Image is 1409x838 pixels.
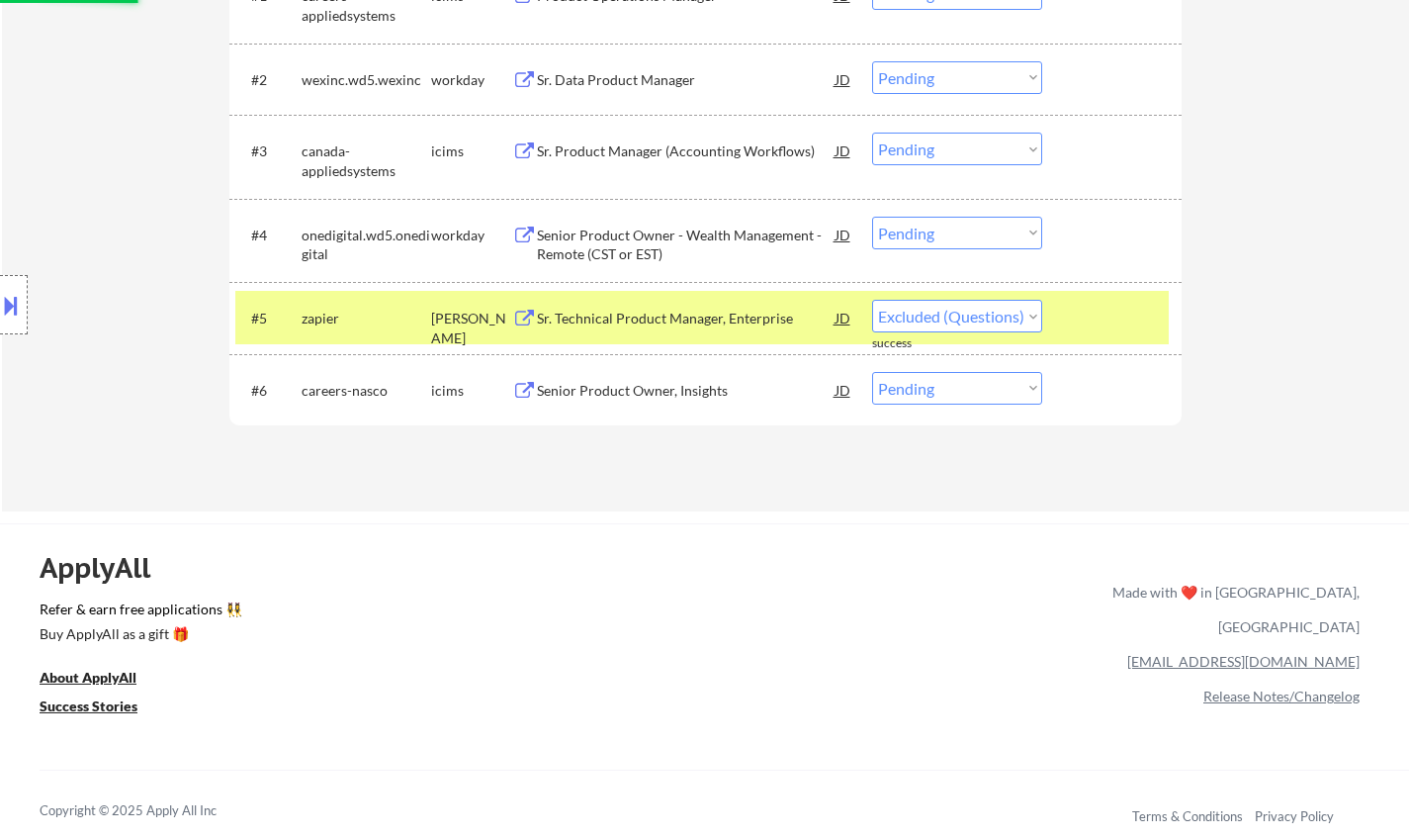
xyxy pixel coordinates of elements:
[537,309,836,328] div: Sr. Technical Product Manager, Enterprise
[251,70,286,90] div: #2
[1132,808,1243,824] a: Terms & Conditions
[1127,653,1360,670] a: [EMAIL_ADDRESS][DOMAIN_NAME]
[302,141,431,180] div: canada-appliedsystems
[834,217,853,252] div: JD
[40,623,237,648] a: Buy ApplyAll as a gift 🎁
[302,381,431,401] div: careers-nasco
[40,696,164,720] a: Success Stories
[834,61,853,97] div: JD
[537,226,836,264] div: Senior Product Owner - Wealth Management - Remote (CST or EST)
[834,372,853,408] div: JD
[1203,688,1360,704] a: Release Notes/Changelog
[302,226,431,264] div: onedigital.wd5.onedigital
[872,335,951,352] div: success
[431,226,512,245] div: workday
[302,70,431,90] div: wexinc.wd5.wexinc
[40,667,164,692] a: About ApplyAll
[834,300,853,335] div: JD
[40,801,267,821] div: Copyright © 2025 Apply All Inc
[1104,575,1360,644] div: Made with ❤️ in [GEOGRAPHIC_DATA], [GEOGRAPHIC_DATA]
[537,70,836,90] div: Sr. Data Product Manager
[40,603,699,623] a: Refer & earn free applications 👯‍♀️
[537,141,836,161] div: Sr. Product Manager (Accounting Workflows)
[431,381,512,401] div: icims
[431,70,512,90] div: workday
[431,141,512,161] div: icims
[40,669,136,686] u: About ApplyAll
[1255,808,1334,824] a: Privacy Policy
[40,551,173,585] div: ApplyAll
[431,309,512,347] div: [PERSON_NAME]
[302,309,431,328] div: zapier
[40,698,137,714] u: Success Stories
[40,627,237,641] div: Buy ApplyAll as a gift 🎁
[834,133,853,168] div: JD
[537,381,836,401] div: Senior Product Owner, Insights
